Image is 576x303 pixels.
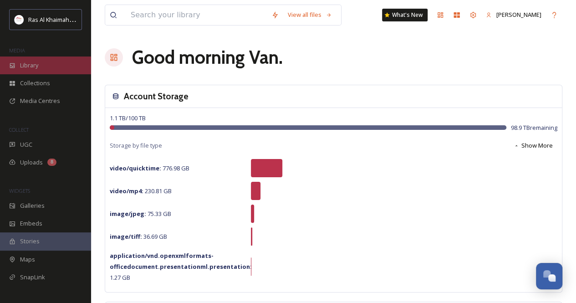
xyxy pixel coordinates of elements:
[20,140,32,149] span: UGC
[20,273,45,282] span: SnapLink
[283,6,336,24] a: View all files
[28,15,157,24] span: Ras Al Khaimah Tourism Development Authority
[20,201,45,210] span: Galleries
[110,114,146,122] span: 1.1 TB / 100 TB
[47,159,56,166] div: 8
[20,255,35,264] span: Maps
[20,219,42,228] span: Embeds
[20,97,60,105] span: Media Centres
[132,44,283,71] h1: Good morning Van .
[382,9,428,21] a: What's New
[481,6,546,24] a: [PERSON_NAME]
[509,137,557,154] button: Show More
[110,187,172,195] span: 230.81 GB
[9,126,29,133] span: COLLECT
[110,164,161,172] strong: video/quicktime :
[110,252,252,282] span: 1.27 GB
[110,210,171,218] span: 75.33 GB
[126,5,267,25] input: Search your library
[15,15,24,24] img: Logo_RAKTDA_RGB-01.png
[110,141,162,150] span: Storage by file type
[9,187,30,194] span: WIDGETS
[536,263,562,289] button: Open Chat
[110,232,167,241] span: 36.69 GB
[496,10,541,19] span: [PERSON_NAME]
[110,232,142,241] strong: image/tiff :
[110,164,189,172] span: 776.98 GB
[20,237,40,246] span: Stories
[9,47,25,54] span: MEDIA
[124,90,189,103] h3: Account Storage
[20,61,38,70] span: Library
[110,252,252,271] strong: application/vnd.openxmlformats-officedocument.presentationml.presentation :
[110,210,146,218] strong: image/jpeg :
[110,187,143,195] strong: video/mp4 :
[511,123,557,132] span: 98.9 TB remaining
[20,158,43,167] span: Uploads
[20,79,50,87] span: Collections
